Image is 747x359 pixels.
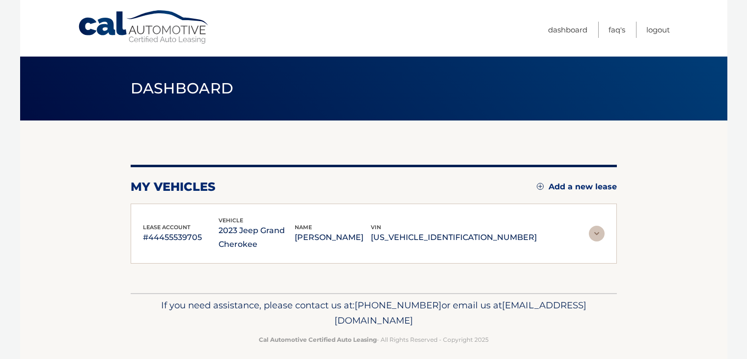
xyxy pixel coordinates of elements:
h2: my vehicles [131,179,216,194]
p: #44455539705 [143,231,219,244]
p: - All Rights Reserved - Copyright 2025 [137,334,610,345]
span: Dashboard [131,79,234,97]
span: vehicle [219,217,243,224]
span: name [295,224,312,231]
span: lease account [143,224,191,231]
p: 2023 Jeep Grand Cherokee [219,224,295,251]
a: Cal Automotive [78,10,210,45]
strong: Cal Automotive Certified Auto Leasing [259,336,377,343]
p: If you need assistance, please contact us at: or email us at [137,298,610,329]
span: [PHONE_NUMBER] [355,299,442,311]
a: Add a new lease [537,182,617,192]
p: [US_VEHICLE_IDENTIFICATION_NUMBER] [371,231,537,244]
a: Dashboard [548,22,587,38]
img: add.svg [537,183,544,190]
a: FAQ's [609,22,625,38]
img: accordion-rest.svg [589,226,605,241]
p: [PERSON_NAME] [295,231,371,244]
span: vin [371,224,381,231]
a: Logout [646,22,670,38]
